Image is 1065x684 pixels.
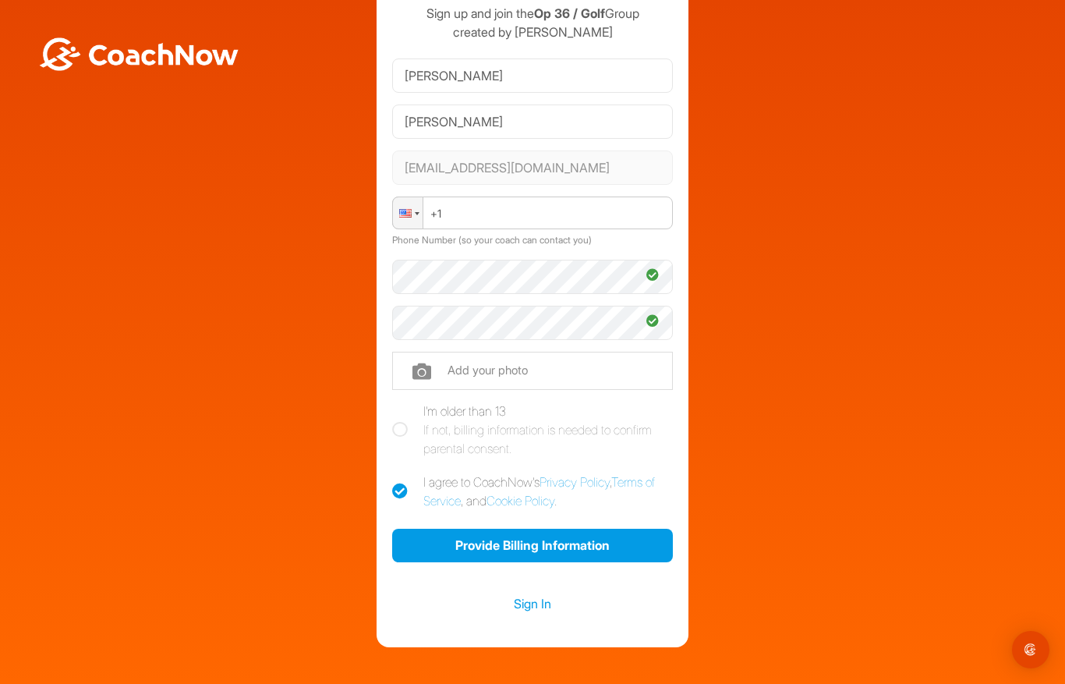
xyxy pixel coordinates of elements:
[1012,631,1049,668] div: Open Intercom Messenger
[392,23,673,41] p: created by [PERSON_NAME]
[392,473,673,510] label: I agree to CoachNow's , , and .
[393,197,423,229] div: United States: + 1
[392,234,592,246] label: Phone Number (so your coach can contact you)
[487,493,554,509] a: Cookie Policy
[423,420,673,458] div: If not, billing information is needed to confirm parental consent.
[392,105,673,139] input: Last Name
[540,474,610,490] a: Privacy Policy
[534,5,605,21] strong: Op 36 / Golf
[392,197,673,229] input: Phone Number
[423,474,655,509] a: Terms of Service
[392,529,673,562] button: Provide Billing Information
[392,4,673,23] p: Sign up and join the Group
[423,402,673,458] div: I'm older than 13
[392,594,673,614] a: Sign In
[392,151,673,185] input: Email
[392,58,673,93] input: First Name
[37,37,240,71] img: BwLJSsUCoWCh5upNqxVrqldRgqLPVwmV24tXu5FoVAoFEpwwqQ3VIfuoInZCoVCoTD4vwADAC3ZFMkVEQFDAAAAAElFTkSuQmCC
